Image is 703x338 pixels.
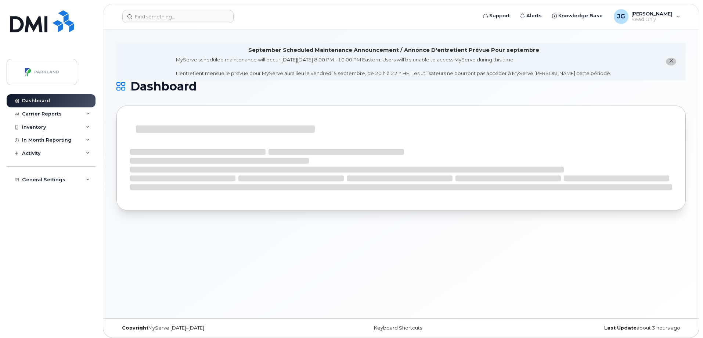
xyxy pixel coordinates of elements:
[130,81,197,92] span: Dashboard
[122,325,148,331] strong: Copyright
[374,325,422,331] a: Keyboard Shortcuts
[496,325,686,331] div: about 3 hours ago
[116,325,306,331] div: MyServe [DATE]–[DATE]
[666,58,676,65] button: close notification
[176,56,611,77] div: MyServe scheduled maintenance will occur [DATE][DATE] 8:00 PM - 10:00 PM Eastern. Users will be u...
[248,46,539,54] div: September Scheduled Maintenance Announcement / Annonce D'entretient Prévue Pour septembre
[604,325,637,331] strong: Last Update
